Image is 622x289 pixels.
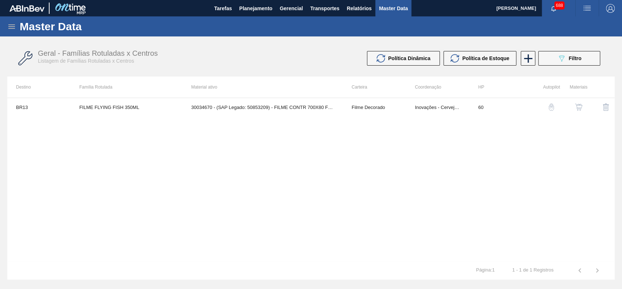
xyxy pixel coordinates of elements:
img: shopping-cart-icon [575,104,582,111]
td: 60 [469,98,533,116]
td: Inovações - Cerveja C [406,98,470,116]
div: Atualizar Política Dinâmica [367,51,443,66]
div: Ver Materiais [564,98,587,116]
span: Filtro [569,55,582,61]
div: Configuração Auto Pilot [536,98,560,116]
td: Filme Decorado [343,98,406,116]
span: Política de Estoque [462,55,509,61]
th: Destino [7,77,71,98]
th: Material ativo [183,77,343,98]
td: BR13 [7,98,71,116]
button: delete-icon [597,98,615,116]
div: Atualizar Política de Estoque em Massa [443,51,520,66]
th: HP [469,77,533,98]
td: 1 - 1 de 1 Registros [504,261,562,273]
div: Filtrar Família Rotulada x Centro [535,51,604,66]
td: FILME FLYING FISH 350ML [71,98,183,116]
span: 688 [554,1,564,9]
span: Gerencial [280,4,303,13]
span: Tarefas [214,4,232,13]
th: Família Rotulada [71,77,183,98]
td: Página : 1 [467,261,503,273]
span: Geral - Famílias Rotuladas x Centros [38,49,158,57]
th: Carteira [343,77,406,98]
img: Logout [606,4,615,13]
button: auto-pilot-icon [543,98,560,116]
th: Coordenação [406,77,470,98]
img: delete-icon [602,103,610,112]
span: Transportes [310,4,339,13]
img: auto-pilot-icon [548,104,555,111]
div: Nova Família Rotulada x Centro [520,51,535,66]
img: TNhmsLtSVTkK8tSr43FrP2fwEKptu5GPRR3wAAAABJRU5ErkJggg== [9,5,44,12]
span: Planejamento [239,4,272,13]
td: 30034670 - (SAP Legado: 50853209) - FILME CONTR 700X80 FLYING FISH 350ML [183,98,343,116]
span: Política Dinâmica [388,55,430,61]
button: Notificações [542,3,565,13]
span: Master Data [379,4,408,13]
button: Política de Estoque [443,51,516,66]
button: Política Dinâmica [367,51,440,66]
button: shopping-cart-icon [570,98,587,116]
span: Relatórios [347,4,371,13]
span: Listagem de Famílias Rotuladas x Centros [38,58,134,64]
th: Autopilot [533,77,560,98]
h1: Master Data [20,22,149,31]
img: userActions [583,4,591,13]
button: Filtro [538,51,600,66]
div: Excluir Família Rotulada X Centro [591,98,615,116]
th: Materiais [560,77,587,98]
